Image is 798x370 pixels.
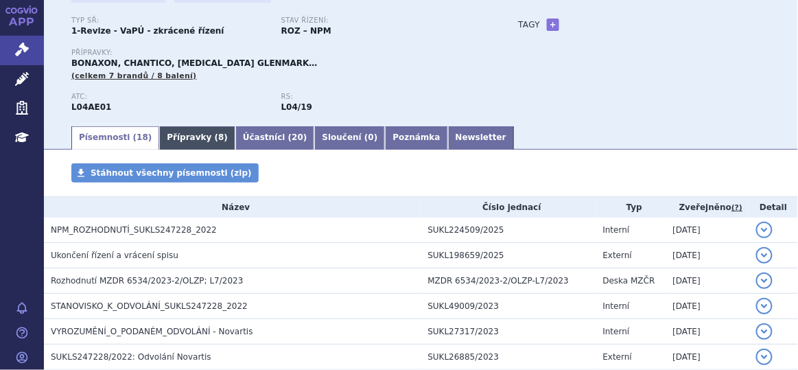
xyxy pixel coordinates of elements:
button: detail [756,349,773,365]
td: [DATE] [666,294,749,319]
span: Interní [603,327,630,336]
span: Interní [603,225,630,235]
span: Interní [603,301,630,311]
span: 0 [368,132,374,142]
td: SUKL26885/2023 [421,345,596,370]
span: 18 [137,132,148,142]
abbr: (?) [731,203,742,213]
td: SUKL198659/2025 [421,243,596,268]
h3: Tagy [518,16,540,33]
a: Newsletter [448,126,514,150]
strong: fingolimod [281,102,312,112]
td: [DATE] [666,268,749,294]
strong: FINGOLIMOD [71,102,112,112]
th: Zveřejněno [666,197,749,218]
span: NPM_ROZHODNUTÍ_SUKLS247228_2022 [51,225,217,235]
a: Písemnosti (18) [71,126,159,150]
span: SUKLS247228/2022: Odvolání Novartis [51,352,211,362]
td: SUKL224509/2025 [421,218,596,243]
span: Deska MZČR [603,276,655,286]
th: Typ [596,197,666,218]
span: Stáhnout všechny písemnosti (zip) [91,168,252,178]
strong: 1-Revize - VaPÚ - zkrácené řízení [71,26,224,36]
td: MZDR 6534/2023-2/OLZP-L7/2023 [421,268,596,294]
a: Sloučení (0) [314,126,385,150]
p: ATC: [71,93,268,101]
span: Externí [603,251,632,260]
span: Externí [603,352,632,362]
a: Přípravky (8) [159,126,235,150]
button: detail [756,323,773,340]
td: [DATE] [666,218,749,243]
p: RS: [281,93,478,101]
a: Účastníci (20) [235,126,315,150]
a: Stáhnout všechny písemnosti (zip) [71,163,259,183]
a: Poznámka [385,126,447,150]
button: detail [756,298,773,314]
strong: ROZ – NPM [281,26,331,36]
button: detail [756,222,773,238]
span: 20 [292,132,303,142]
a: + [547,19,559,31]
span: Ukončení řízení a vrácení spisu [51,251,178,260]
span: Rozhodnutí MZDR 6534/2023-2/OLZP; L7/2023 [51,276,244,286]
span: BONAXON, CHANTICO, [MEDICAL_DATA] GLENMARK… [71,58,318,68]
th: Detail [749,197,798,218]
td: SUKL49009/2023 [421,294,596,319]
th: Číslo jednací [421,197,596,218]
button: detail [756,273,773,289]
span: 8 [218,132,224,142]
p: Typ SŘ: [71,16,268,25]
td: [DATE] [666,319,749,345]
p: Stav řízení: [281,16,478,25]
td: SUKL27317/2023 [421,319,596,345]
button: detail [756,247,773,264]
td: [DATE] [666,243,749,268]
p: Přípravky: [71,49,491,57]
span: VYROZUMĚNÍ_O_PODANÉM_ODVOLÁNÍ - Novartis [51,327,253,336]
span: (celkem 7 brandů / 8 balení) [71,71,197,80]
span: STANOVISKO_K_ODVOLÁNÍ_SUKLS247228_2022 [51,301,248,311]
th: Název [44,197,421,218]
td: [DATE] [666,345,749,370]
